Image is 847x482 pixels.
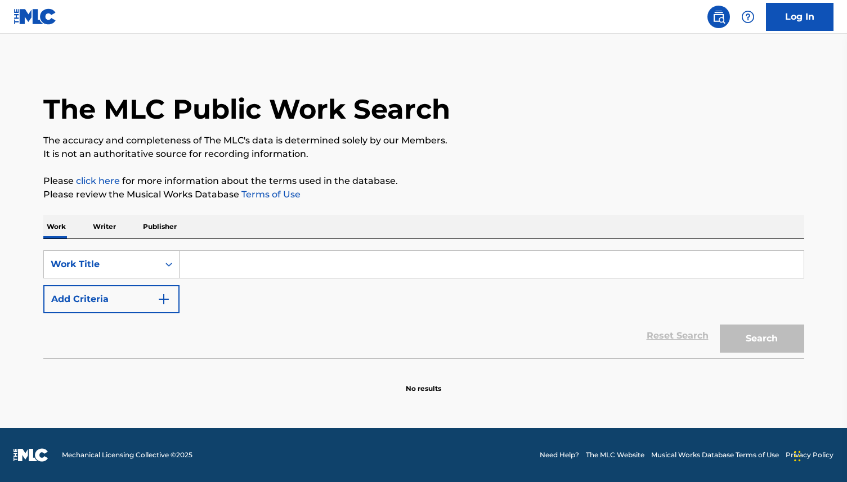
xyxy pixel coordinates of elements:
[239,189,301,200] a: Terms of Use
[586,450,644,460] a: The MLC Website
[43,250,804,358] form: Search Form
[406,370,441,394] p: No results
[766,3,833,31] a: Log In
[51,258,152,271] div: Work Title
[737,6,759,28] div: Help
[712,10,725,24] img: search
[707,6,730,28] a: Public Search
[43,215,69,238] p: Work
[157,292,171,306] img: 9d2ae6d4665cec9f34b9.svg
[786,450,833,460] a: Privacy Policy
[89,215,119,238] p: Writer
[651,450,779,460] a: Musical Works Database Terms of Use
[791,428,847,482] iframe: Chat Widget
[14,8,57,25] img: MLC Logo
[43,147,804,161] p: It is not an authoritative source for recording information.
[76,175,120,186] a: click here
[43,92,450,126] h1: The MLC Public Work Search
[140,215,180,238] p: Publisher
[43,174,804,188] p: Please for more information about the terms used in the database.
[43,134,804,147] p: The accuracy and completeness of The MLC's data is determined solely by our Members.
[43,188,804,201] p: Please review the Musical Works Database
[741,10,755,24] img: help
[14,448,48,462] img: logo
[43,285,180,313] button: Add Criteria
[794,439,801,473] div: Drag
[62,450,192,460] span: Mechanical Licensing Collective © 2025
[540,450,579,460] a: Need Help?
